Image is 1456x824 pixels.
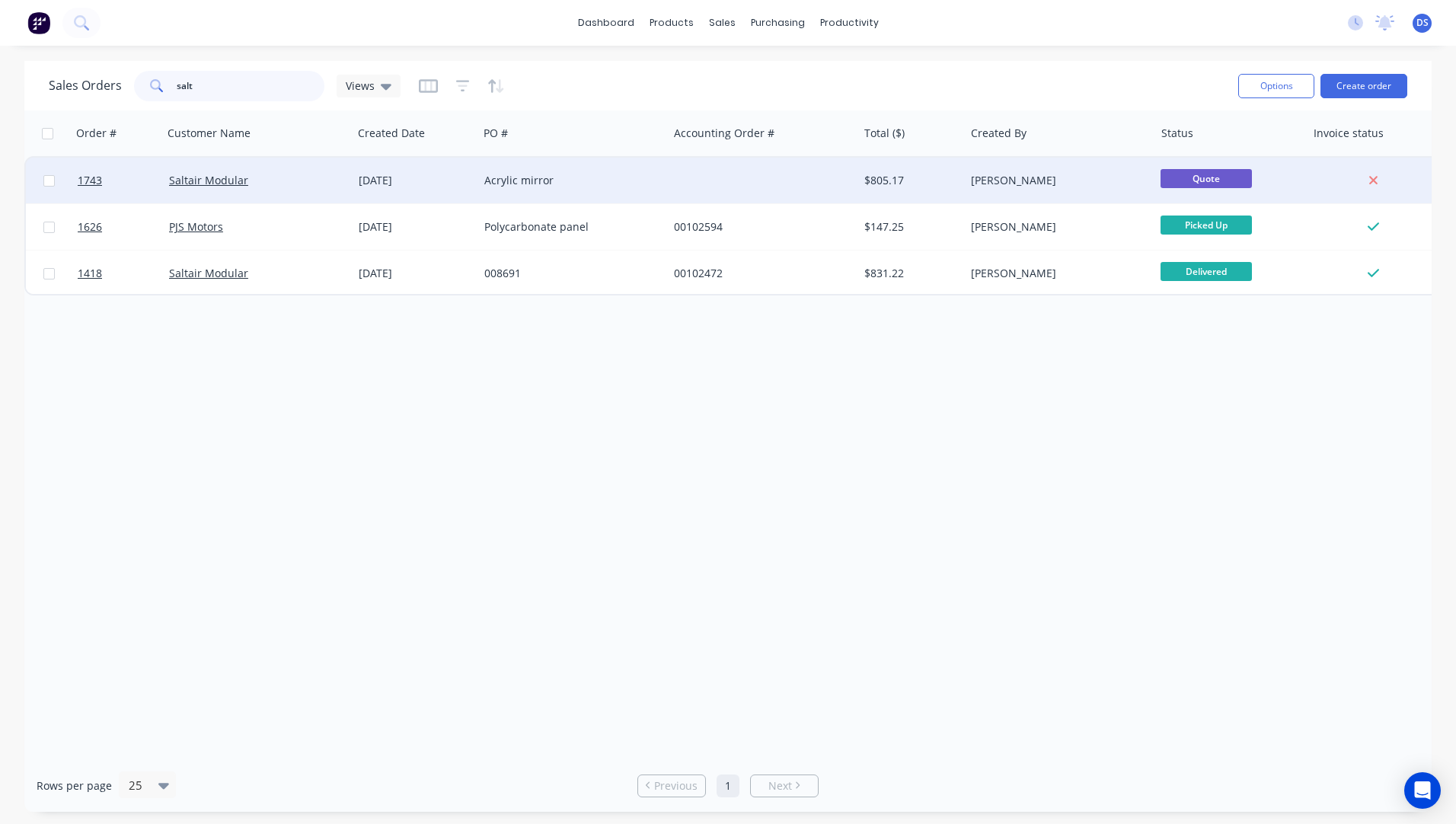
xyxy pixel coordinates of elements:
[674,219,843,235] div: 00102594
[743,11,813,34] div: purchasing
[49,78,122,93] h1: Sales Orders
[358,126,425,141] div: Created Date
[359,173,472,188] div: [DATE]
[359,219,472,235] div: [DATE]
[78,204,169,250] a: 1626
[631,774,825,797] ul: Pagination
[1404,772,1441,809] div: Open Intercom Messenger
[177,71,325,101] input: Search...
[971,266,1140,281] div: [PERSON_NAME]
[768,778,792,794] span: Next
[359,266,472,281] div: [DATE]
[751,778,818,794] a: Next page
[864,266,953,281] div: $831.22
[642,11,701,34] div: products
[971,173,1140,188] div: [PERSON_NAME]
[78,173,102,188] span: 1743
[78,266,102,281] span: 1418
[813,11,886,34] div: productivity
[27,11,50,34] img: Factory
[674,266,843,281] div: 00102472
[1161,169,1252,188] span: Quote
[674,126,774,141] div: Accounting Order #
[638,778,705,794] a: Previous page
[76,126,117,141] div: Order #
[717,774,739,797] a: Page 1 is your current page
[864,173,953,188] div: $805.17
[484,266,653,281] div: 008691
[971,219,1140,235] div: [PERSON_NAME]
[570,11,642,34] a: dashboard
[1161,216,1252,235] span: Picked Up
[169,173,248,187] a: Saltair Modular
[1161,126,1193,141] div: Status
[654,778,698,794] span: Previous
[971,126,1027,141] div: Created By
[864,126,905,141] div: Total ($)
[78,219,102,235] span: 1626
[1416,16,1429,30] span: DS
[1320,74,1407,98] button: Create order
[1238,74,1314,98] button: Options
[701,11,743,34] div: sales
[168,126,251,141] div: Customer Name
[169,219,223,234] a: PJS Motors
[78,158,169,203] a: 1743
[864,219,953,235] div: $147.25
[484,173,653,188] div: Acrylic mirror
[78,251,169,296] a: 1418
[37,778,112,794] span: Rows per page
[1161,262,1252,281] span: Delivered
[484,219,653,235] div: Polycarbonate panel
[346,78,375,94] span: Views
[484,126,508,141] div: PO #
[1314,126,1384,141] div: Invoice status
[169,266,248,280] a: Saltair Modular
